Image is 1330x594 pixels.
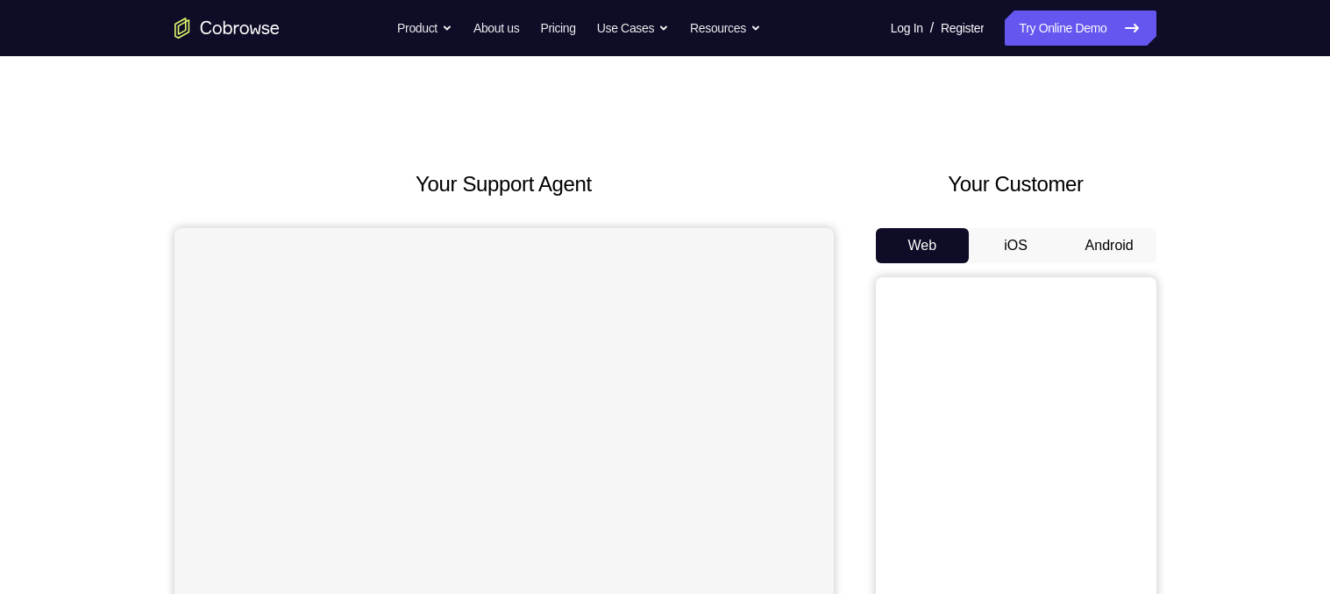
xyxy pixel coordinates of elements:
a: Pricing [540,11,575,46]
button: iOS [969,228,1063,263]
button: Use Cases [597,11,669,46]
span: / [930,18,934,39]
h2: Your Support Agent [174,168,834,200]
button: Android [1063,228,1156,263]
a: About us [473,11,519,46]
h2: Your Customer [876,168,1156,200]
button: Product [397,11,452,46]
a: Register [941,11,984,46]
a: Log In [891,11,923,46]
button: Resources [690,11,761,46]
button: Web [876,228,970,263]
a: Try Online Demo [1005,11,1156,46]
a: Go to the home page [174,18,280,39]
